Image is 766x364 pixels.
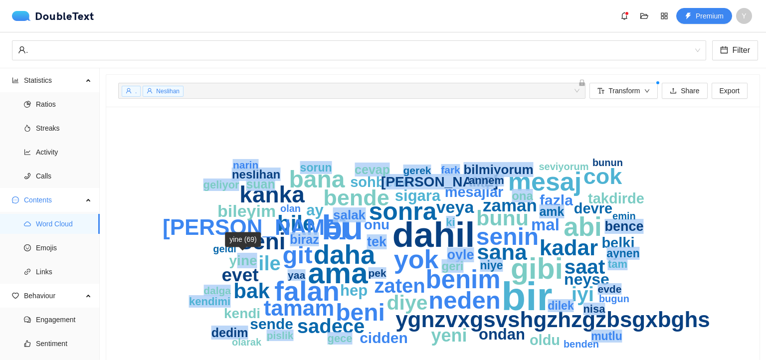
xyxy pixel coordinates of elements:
button: calendarFilter [712,40,758,60]
text: niye [480,259,503,272]
text: kendi [224,306,260,321]
button: folder-open [636,8,652,24]
text: ile [258,252,280,274]
text: emin [612,210,636,221]
button: appstore [656,8,672,24]
text: daha [314,240,376,269]
text: ama [308,256,369,290]
text: onu [364,217,389,232]
text: zaman [483,195,537,215]
button: bell [616,8,632,24]
span: phone [24,173,31,180]
text: fark [441,164,460,176]
text: neden [428,287,500,314]
text: cevap [355,163,390,177]
text: tek [367,234,387,249]
text: ki [446,216,455,228]
text: bileyim [217,201,276,220]
span: user [147,88,153,94]
span: like [24,340,31,347]
text: cok [583,164,623,189]
text: falan [274,275,340,307]
span: Statistics [24,70,83,90]
span: Contents [24,190,83,210]
span: Activity [36,142,92,162]
text: biraz [290,232,319,246]
text: bunu [476,206,529,230]
a: logoDoubleText [12,11,94,21]
span: upload [670,87,677,95]
text: bilmiyorum [464,162,534,177]
text: oldu [530,332,560,348]
span: Share [681,85,699,96]
text: hep [340,282,368,299]
text: bile [277,211,315,235]
text: pislik [267,330,294,341]
text: kendimi [189,295,230,308]
span: . [135,88,137,95]
span: . [18,41,700,60]
text: bak [233,279,270,303]
text: amk [540,204,565,218]
text: zaten [374,275,425,297]
text: bugun [599,293,629,304]
text: mal [531,215,560,234]
span: folder-open [637,12,652,20]
text: seni [240,228,286,254]
text: veya [436,197,475,216]
text: oyle [447,247,474,262]
text: olarak [232,337,262,348]
text: mesajlar [445,184,504,200]
text: [PERSON_NAME] [381,174,498,189]
text: annem [469,174,504,186]
text: sana [477,240,527,264]
span: cloud [24,220,31,227]
button: uploadShare [662,83,707,99]
text: evet [222,265,259,285]
text: bende [323,185,389,210]
span: Emojis [36,238,92,258]
span: pie-chart [24,101,31,108]
span: comment [24,316,31,323]
text: git [283,241,313,268]
text: mesaj [508,167,581,196]
text: tam [608,258,627,270]
span: Filter [732,44,750,56]
text: seviyorum [539,161,589,172]
span: font-size [597,87,604,95]
text: kanka [239,182,305,207]
button: Export [712,83,748,99]
span: calendar [720,46,728,55]
text: benim [426,265,501,294]
text: dahil [392,215,475,254]
text: yeni [431,325,467,346]
img: logo [12,11,35,21]
text: benden [564,339,599,350]
text: [PERSON_NAME] [163,215,347,239]
text: kadar [540,235,598,260]
text: bence [605,219,644,234]
span: line-chart [24,149,31,156]
span: Export [720,85,740,96]
span: down [644,88,650,95]
text: abi [564,212,602,241]
span: Word Cloud [36,214,92,234]
text: neyse [564,270,609,288]
span: Behaviour [24,286,83,306]
text: gibi [511,252,563,285]
span: appstore [657,12,672,20]
text: takdirde [588,190,644,206]
text: dedim [211,326,248,340]
span: Engagement [36,310,92,330]
text: belki [602,235,635,251]
text: narin [233,159,258,171]
text: sigara [395,187,441,204]
text: aynen [606,247,639,260]
text: sadece [297,315,365,337]
div: . [18,41,691,60]
text: sonra [369,197,437,225]
text: sorun [300,161,332,174]
text: ygnzvxgsvshgzhzgzbsgxbghs [395,307,710,332]
text: sende [250,316,293,332]
button: font-sizeTransformdown [589,83,658,99]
